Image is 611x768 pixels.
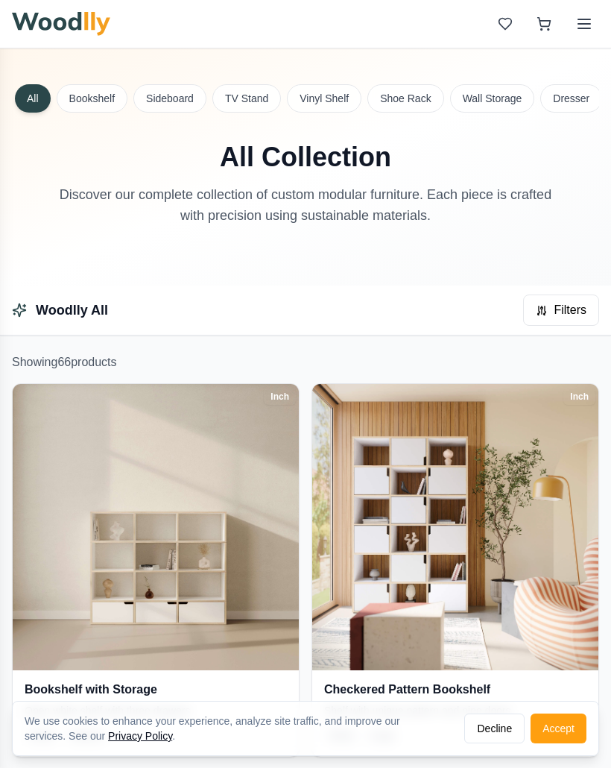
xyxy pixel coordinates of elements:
button: Vinyl Shelf [287,84,361,113]
button: All [15,84,51,113]
button: Filters [523,295,599,326]
button: Accept [531,714,586,743]
div: Inch [264,388,296,405]
h1: All Collection [12,142,599,172]
button: Wall Storage [450,84,535,113]
h3: Bookshelf with Storage [25,682,287,697]
button: Dresser [540,84,602,113]
p: Discover our complete collection of custom modular furniture. Each piece is crafted with precisio... [55,184,556,226]
a: Privacy Policy [108,730,172,742]
div: We use cookies to enhance your experience, analyze site traffic, and improve our services. See our . [25,714,452,743]
button: Sideboard [133,84,206,113]
button: TV Stand [212,84,281,113]
a: Woodlly All [36,303,108,318]
div: Inch [563,388,595,405]
p: Showing 66 product s [12,353,599,371]
img: Checkered Pattern Bookshelf [312,384,598,670]
button: Bookshelf [57,84,127,113]
img: Bookshelf with Storage [13,384,299,670]
button: Shoe Rack [367,84,443,113]
button: Decline [464,714,525,743]
h3: Checkered Pattern Bookshelf [324,682,586,697]
img: Woodlly [12,12,110,36]
span: Filters [554,301,586,319]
